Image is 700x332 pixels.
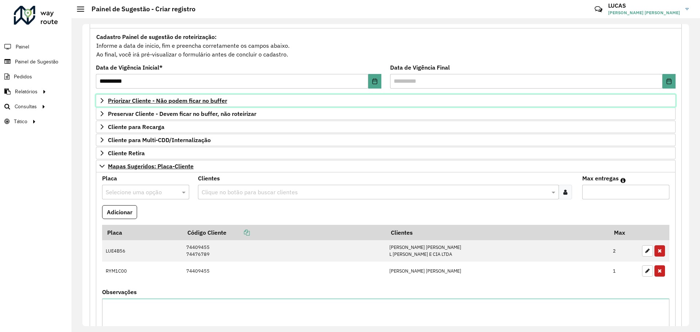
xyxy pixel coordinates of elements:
[183,225,386,240] th: Código Cliente
[582,174,619,183] label: Max entregas
[96,32,676,59] div: Informe a data de inicio, fim e preencha corretamente os campos abaixo. Ao final, você irá pré-vi...
[84,5,195,13] h2: Painel de Sugestão - Criar registro
[96,108,676,120] a: Preservar Cliente - Devem ficar no buffer, não roteirizar
[14,118,27,125] span: Tático
[15,103,37,110] span: Consultas
[608,9,680,16] span: [PERSON_NAME] [PERSON_NAME]
[96,63,163,72] label: Data de Vigência Inicial
[102,174,117,183] label: Placa
[102,205,137,219] button: Adicionar
[15,58,58,66] span: Painel de Sugestão
[609,262,638,281] td: 1
[591,1,606,17] a: Contato Rápido
[108,163,194,169] span: Mapas Sugeridos: Placa-Cliente
[96,121,676,133] a: Cliente para Recarga
[96,94,676,107] a: Priorizar Cliente - Não podem ficar no buffer
[14,73,32,81] span: Pedidos
[102,288,137,296] label: Observações
[108,98,227,103] span: Priorizar Cliente - Não podem ficar no buffer
[608,2,680,9] h3: LUCAS
[108,150,145,156] span: Cliente Retira
[368,74,381,89] button: Choose Date
[15,88,38,95] span: Relatórios
[609,240,638,262] td: 2
[183,262,386,281] td: 74409455
[621,177,626,183] em: Máximo de clientes que serão colocados na mesma rota com os clientes informados
[96,147,676,159] a: Cliente Retira
[386,225,609,240] th: Clientes
[226,229,250,236] a: Copiar
[16,43,29,51] span: Painel
[108,137,211,143] span: Cliente para Multi-CDD/Internalização
[386,262,609,281] td: [PERSON_NAME] [PERSON_NAME]
[386,240,609,262] td: [PERSON_NAME] [PERSON_NAME] L [PERSON_NAME] E CIA LTDA
[609,225,638,240] th: Max
[662,74,676,89] button: Choose Date
[198,174,220,183] label: Clientes
[96,134,676,146] a: Cliente para Multi-CDD/Internalização
[102,262,183,281] td: RYM1C00
[96,33,217,40] strong: Cadastro Painel de sugestão de roteirização:
[96,160,676,172] a: Mapas Sugeridos: Placa-Cliente
[183,240,386,262] td: 74409455 74476789
[108,124,164,130] span: Cliente para Recarga
[102,225,183,240] th: Placa
[108,111,256,117] span: Preservar Cliente - Devem ficar no buffer, não roteirizar
[102,240,183,262] td: LUE4B56
[390,63,450,72] label: Data de Vigência Final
